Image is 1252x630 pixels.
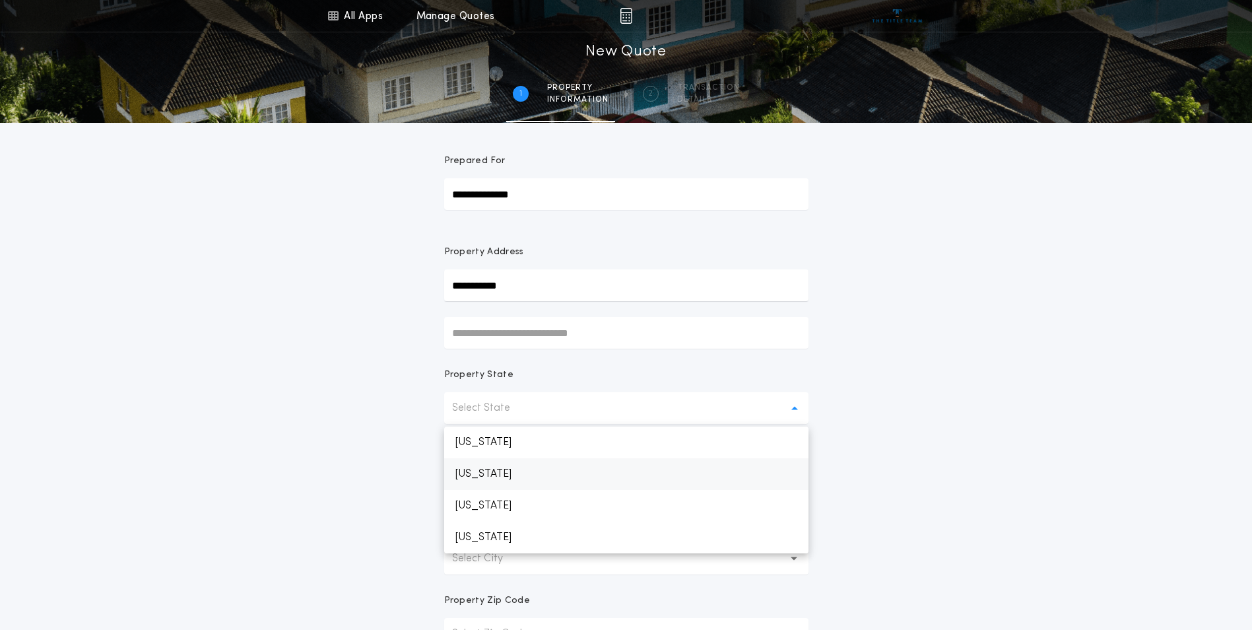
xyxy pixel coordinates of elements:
span: details [677,94,740,105]
p: [US_STATE] [444,490,808,522]
p: Property Address [444,246,808,259]
p: Prepared For [444,155,506,168]
ul: Select State [444,427,808,553]
p: [US_STATE] [444,458,808,490]
p: Select City [452,551,524,567]
p: Property Zip Code [444,594,530,608]
span: information [547,94,609,105]
p: [US_STATE] [444,522,808,553]
input: Prepared For [444,178,808,210]
span: Property [547,83,609,93]
img: vs-icon [873,9,922,22]
p: [US_STATE] [444,427,808,458]
span: Transaction [677,83,740,93]
p: Select State [452,400,531,416]
img: img [620,8,632,24]
p: Property State [444,368,513,382]
h1: New Quote [585,42,666,63]
button: Select State [444,392,808,424]
h2: 2 [648,88,653,99]
button: Select City [444,543,808,575]
h2: 1 [519,88,522,99]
